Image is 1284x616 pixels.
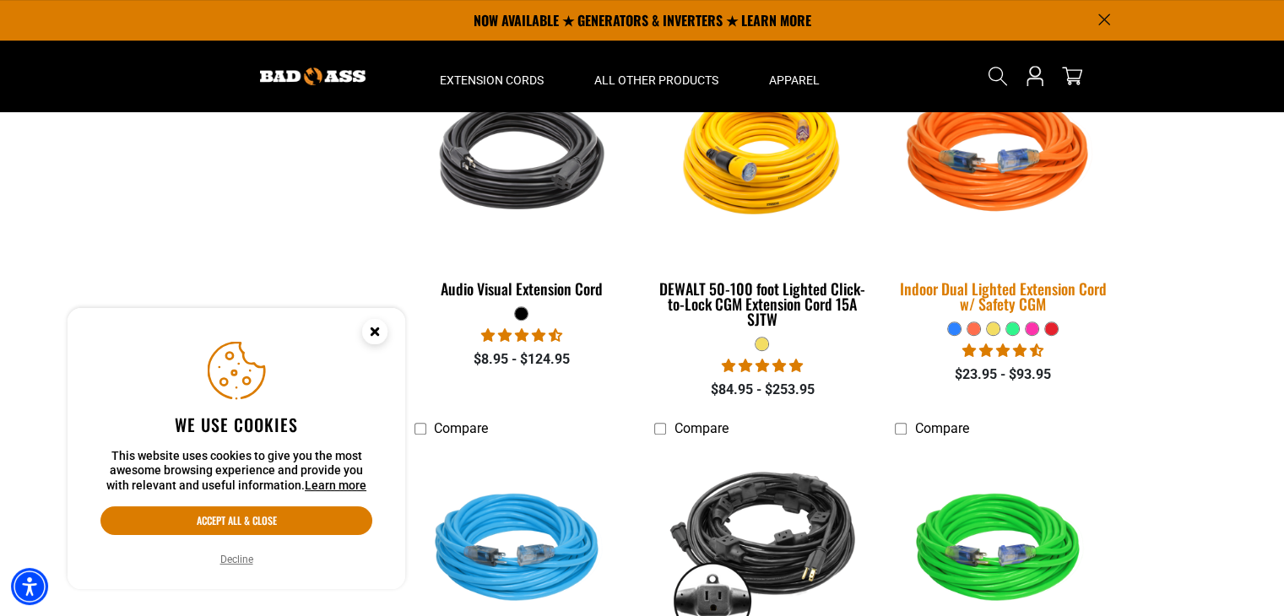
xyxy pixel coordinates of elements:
button: Accept all & close [100,506,372,535]
a: black Audio Visual Extension Cord [414,50,630,306]
a: cart [1059,66,1086,86]
a: Open this option [1021,41,1048,111]
span: 4.73 stars [481,327,562,343]
img: Bad Ass Extension Cords [260,68,366,85]
div: Audio Visual Extension Cord [414,281,630,296]
h2: We use cookies [100,413,372,435]
span: 4.84 stars [722,358,803,374]
span: Extension Cords [440,73,544,88]
img: black [415,57,628,251]
a: DEWALT 50-100 foot Lighted Click-to-Lock CGM Extension Cord 15A SJTW DEWALT 50-100 foot Lighted C... [654,50,870,337]
div: $23.95 - $93.95 [895,365,1110,385]
summary: All Other Products [569,41,744,111]
div: Accessibility Menu [11,568,48,605]
div: Indoor Dual Lighted Extension Cord w/ Safety CGM [895,281,1110,311]
span: Compare [914,420,968,436]
span: 4.40 stars [962,343,1043,359]
div: $8.95 - $124.95 [414,349,630,370]
a: orange Indoor Dual Lighted Extension Cord w/ Safety CGM [895,50,1110,322]
summary: Search [984,62,1011,89]
button: Decline [215,551,258,568]
aside: Cookie Consent [68,308,405,590]
p: This website uses cookies to give you the most awesome browsing experience and provide you with r... [100,449,372,494]
button: Close this option [344,308,405,360]
span: All Other Products [594,73,718,88]
div: DEWALT 50-100 foot Lighted Click-to-Lock CGM Extension Cord 15A SJTW [654,281,870,327]
span: Apparel [769,73,820,88]
span: Compare [434,420,488,436]
summary: Extension Cords [414,41,569,111]
div: $84.95 - $253.95 [654,380,870,400]
summary: Apparel [744,41,845,111]
a: This website uses cookies to give you the most awesome browsing experience and provide you with r... [305,478,366,492]
img: DEWALT 50-100 foot Lighted Click-to-Lock CGM Extension Cord 15A SJTW [656,57,869,251]
img: orange [885,47,1121,263]
span: Compare [674,420,728,436]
